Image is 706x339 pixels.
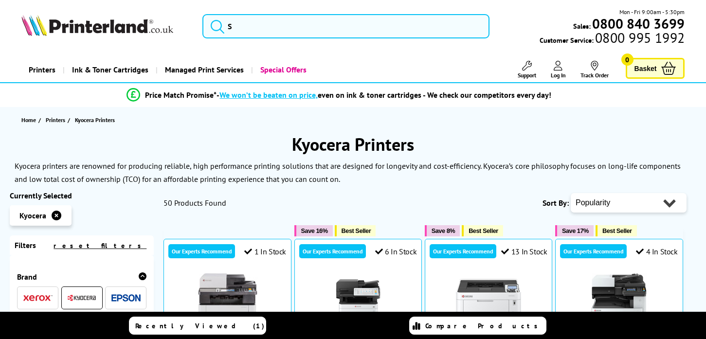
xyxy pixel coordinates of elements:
[299,244,366,258] div: Our Experts Recommend
[10,133,696,156] h1: Kyocera Printers
[17,272,146,282] div: Brand
[72,57,148,82] span: Ink & Toner Cartridges
[145,90,217,100] span: Price Match Promise*
[594,33,685,42] span: 0800 995 1992
[636,247,678,256] div: 4 In Stock
[543,198,569,208] span: Sort By:
[10,191,154,200] div: Currently Selected
[244,247,286,256] div: 1 In Stock
[15,161,681,184] p: Kyocera printers are renowned for producing reliable, high performance printing solutions that ar...
[21,115,38,125] a: Home
[75,116,115,124] span: Kyocera Printers
[251,57,314,82] a: Special Offers
[518,61,536,79] a: Support
[592,15,685,33] b: 0800 840 3699
[580,61,609,79] a: Track Order
[135,321,265,330] span: Recently Viewed (1)
[596,225,637,236] button: Best Seller
[551,61,566,79] a: Log In
[19,211,46,220] span: Kyocera
[63,57,156,82] a: Ink & Toner Cartridges
[375,247,417,256] div: 6 In Stock
[54,241,146,250] a: reset filters
[23,292,53,304] a: Xerox
[462,225,503,236] button: Best Seller
[425,321,543,330] span: Compare Products
[21,15,173,36] img: Printerland Logo
[217,90,551,100] div: - even on ink & toner cartridges - We check our competitors every day!
[602,227,632,234] span: Best Seller
[425,225,460,236] button: Save 8%
[501,247,547,256] div: 13 In Stock
[111,294,141,302] img: Epson
[518,71,536,79] span: Support
[555,225,594,236] button: Save 17%
[67,292,96,304] a: Kyocera
[5,87,673,104] li: modal_Promise
[469,227,498,234] span: Best Seller
[540,33,685,45] span: Customer Service:
[294,225,333,236] button: Save 16%
[621,54,634,66] span: 0
[21,15,191,38] a: Printerland Logo
[219,90,318,100] span: We won’t be beaten on price,
[111,292,141,304] a: Epson
[432,227,455,234] span: Save 8%
[634,62,657,75] span: Basket
[21,57,63,82] a: Printers
[560,244,627,258] div: Our Experts Recommend
[573,21,591,31] span: Sales:
[626,58,685,79] a: Basket 0
[591,19,685,28] a: 0800 840 3699
[163,198,226,208] span: 50 Products Found
[430,244,496,258] div: Our Experts Recommend
[619,7,685,17] span: Mon - Fri 9:00am - 5:30pm
[562,227,589,234] span: Save 17%
[409,317,546,335] a: Compare Products
[67,294,96,302] img: Kyocera
[202,14,489,38] input: S
[156,57,251,82] a: Managed Print Services
[15,240,36,250] span: Filters
[23,295,53,302] img: Xerox
[342,227,371,234] span: Best Seller
[335,225,376,236] button: Best Seller
[301,227,328,234] span: Save 16%
[551,71,566,79] span: Log In
[46,115,68,125] a: Printers
[46,115,65,125] span: Printers
[129,317,266,335] a: Recently Viewed (1)
[168,244,235,258] div: Our Experts Recommend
